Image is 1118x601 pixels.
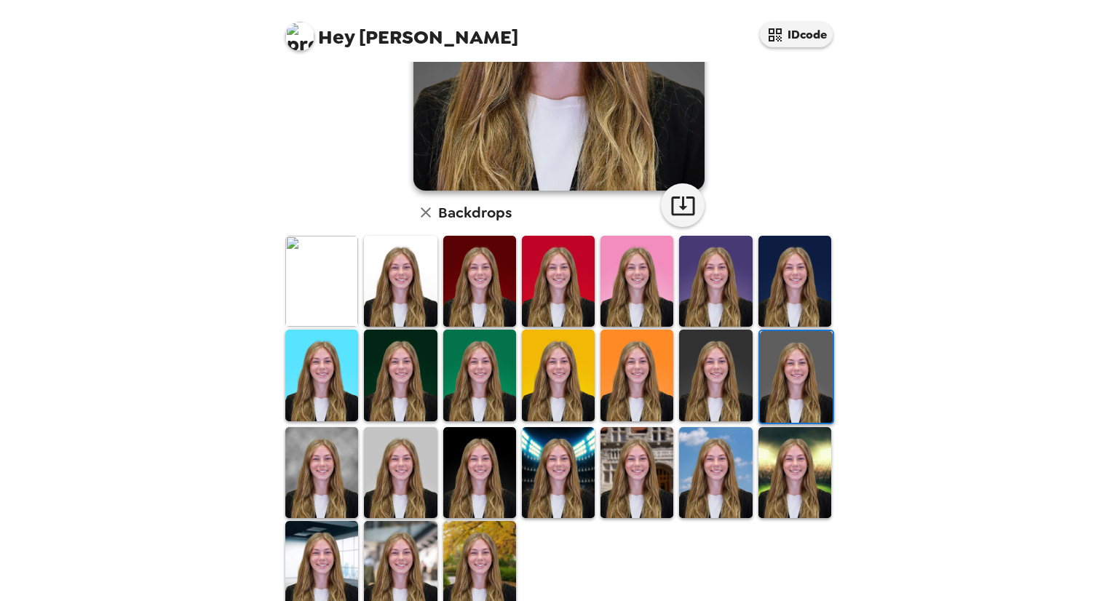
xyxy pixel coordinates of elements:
button: IDcode [760,22,833,47]
img: profile pic [285,22,314,51]
img: Original [285,236,358,327]
span: Hey [318,24,354,50]
h6: Backdrops [438,201,512,224]
span: [PERSON_NAME] [285,15,518,47]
